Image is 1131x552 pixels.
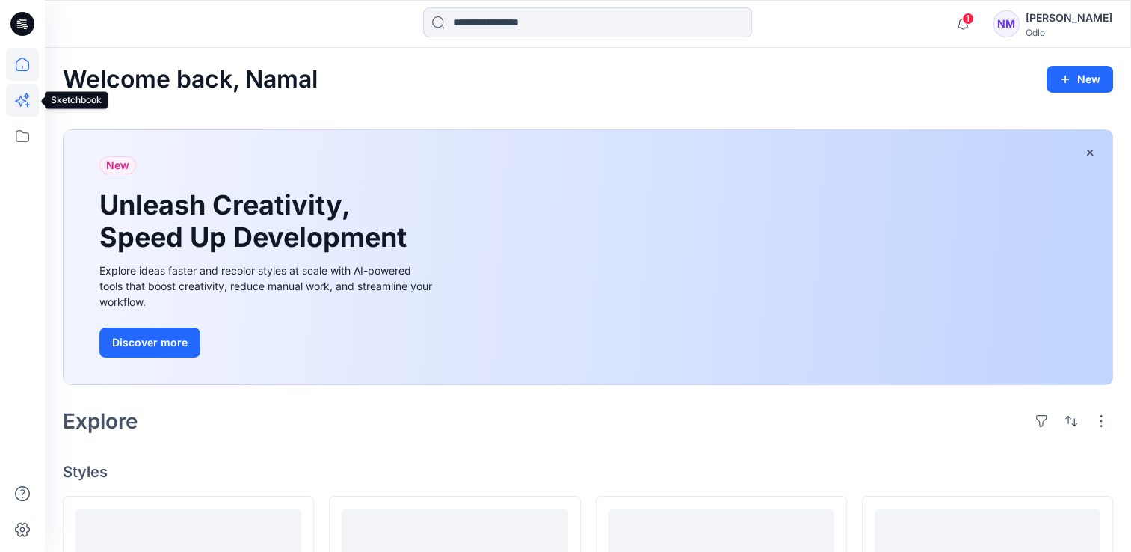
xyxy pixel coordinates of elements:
h1: Unleash Creativity, Speed Up Development [99,189,413,254]
div: Odlo [1026,27,1112,38]
button: New [1047,66,1113,93]
a: Discover more [99,328,436,358]
div: Explore ideas faster and recolor styles at scale with AI-powered tools that boost creativity, red... [99,263,436,310]
button: Discover more [99,328,200,358]
span: New [106,156,129,174]
h2: Explore [63,409,138,433]
div: NM [993,10,1020,37]
h2: Welcome back, Namal [63,66,318,93]
h4: Styles [63,463,1113,481]
div: [PERSON_NAME] [1026,9,1112,27]
span: 1 [962,13,974,25]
